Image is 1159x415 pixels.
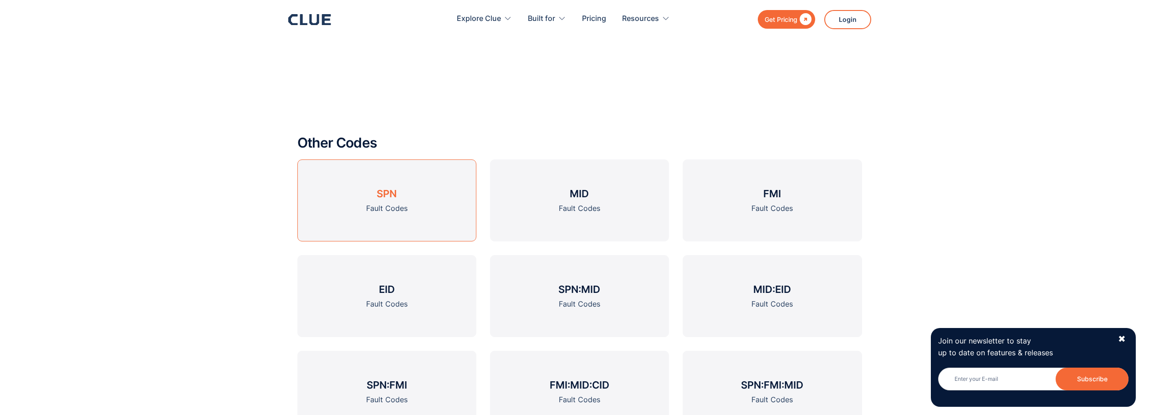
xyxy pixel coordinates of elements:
div: Resources [622,5,670,33]
div: Fault Codes [559,298,600,310]
div: Resources [622,5,659,33]
h2: Other Codes [297,135,862,150]
h3: MID:EID [753,282,791,296]
div: Fault Codes [751,298,793,310]
div: Fault Codes [559,203,600,214]
h3: SPN:FMI [367,378,407,392]
form: Newsletter [938,368,1128,400]
a: FMIFault Codes [683,159,862,241]
h3: SPN:MID [558,282,600,296]
p: Join our newsletter to stay up to date on features & releases [938,335,1109,358]
div: Explore Clue [457,5,512,33]
h3: MID [570,187,589,200]
div: Get Pricing [765,14,797,25]
a: MIDFault Codes [490,159,669,241]
a: Get Pricing [758,10,815,29]
a: Pricing [582,5,606,33]
a: SPN:MIDFault Codes [490,255,669,337]
div: Fault Codes [366,203,408,214]
div: Fault Codes [559,394,600,405]
input: Enter your E-mail [938,368,1128,390]
h3: FMI:MID:CID [550,378,609,392]
div: Built for [528,5,566,33]
div:  [797,14,812,25]
div: Fault Codes [751,203,793,214]
h3: EID [379,282,395,296]
h3: FMI [763,187,781,200]
a: EIDFault Codes [297,255,476,337]
div: Fault Codes [751,394,793,405]
input: Subscribe [1056,368,1128,390]
div: Fault Codes [366,394,408,405]
a: Login [824,10,871,29]
a: SPNFault Codes [297,159,476,241]
h3: SPN:FMI:MID [741,378,803,392]
div: Built for [528,5,555,33]
div: ✖ [1118,333,1126,345]
div: Fault Codes [366,298,408,310]
h3: SPN [377,187,397,200]
a: MID:EIDFault Codes [683,255,862,337]
div: Explore Clue [457,5,501,33]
